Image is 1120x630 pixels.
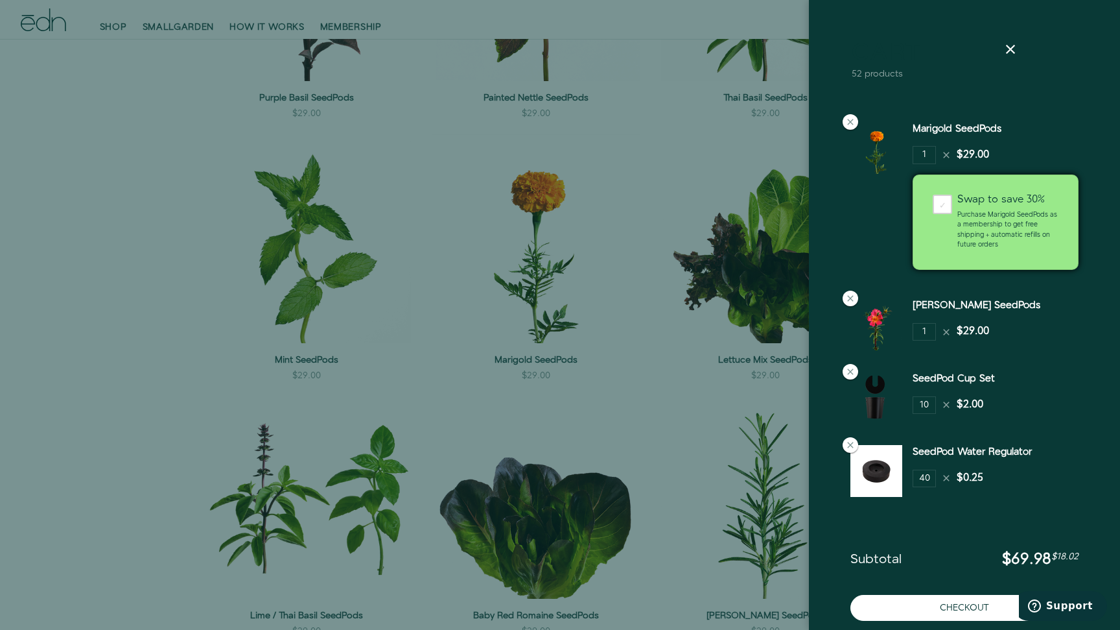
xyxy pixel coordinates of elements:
[913,122,1001,136] a: Marigold SeedPods
[850,122,902,174] img: Marigold SeedPods
[957,195,1058,205] div: Swap to save 30%
[957,471,983,486] div: $0.25
[850,595,1079,621] button: Checkout
[850,298,902,350] img: Moss Rose SeedPods
[913,298,1040,312] a: [PERSON_NAME] SeedPods
[865,67,903,80] span: products
[1051,550,1079,563] span: $18.02
[852,42,923,65] a: Cart
[957,324,989,339] div: $29.00
[850,372,902,424] img: SeedPod Cup Set
[1019,591,1107,624] iframe: Opens a widget where you can find more information
[933,195,952,214] div: ✓
[957,210,1058,250] p: Purchase Marigold SeedPods as a membership to get free shipping + automatic refills on future orders
[850,552,902,568] span: Subtotal
[913,372,995,385] a: SeedPod Cup Set
[1002,548,1051,570] span: $69.98
[957,398,983,413] div: $2.00
[850,445,902,497] img: SeedPod Water Regulator
[913,445,1032,459] a: SeedPod Water Regulator
[852,67,862,80] span: 52
[957,148,989,163] div: $29.00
